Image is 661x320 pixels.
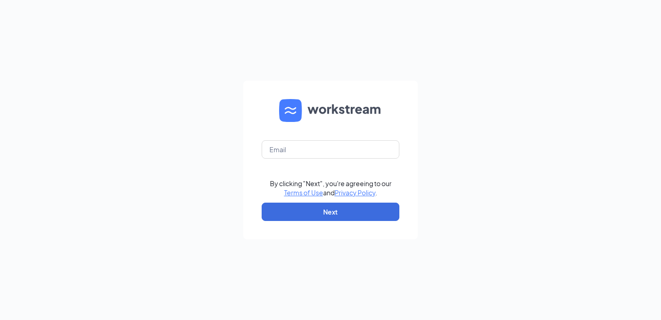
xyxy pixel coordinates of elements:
[335,188,375,197] a: Privacy Policy
[284,188,323,197] a: Terms of Use
[262,203,399,221] button: Next
[279,99,382,122] img: WS logo and Workstream text
[270,179,392,197] div: By clicking "Next", you're agreeing to our and .
[262,140,399,159] input: Email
